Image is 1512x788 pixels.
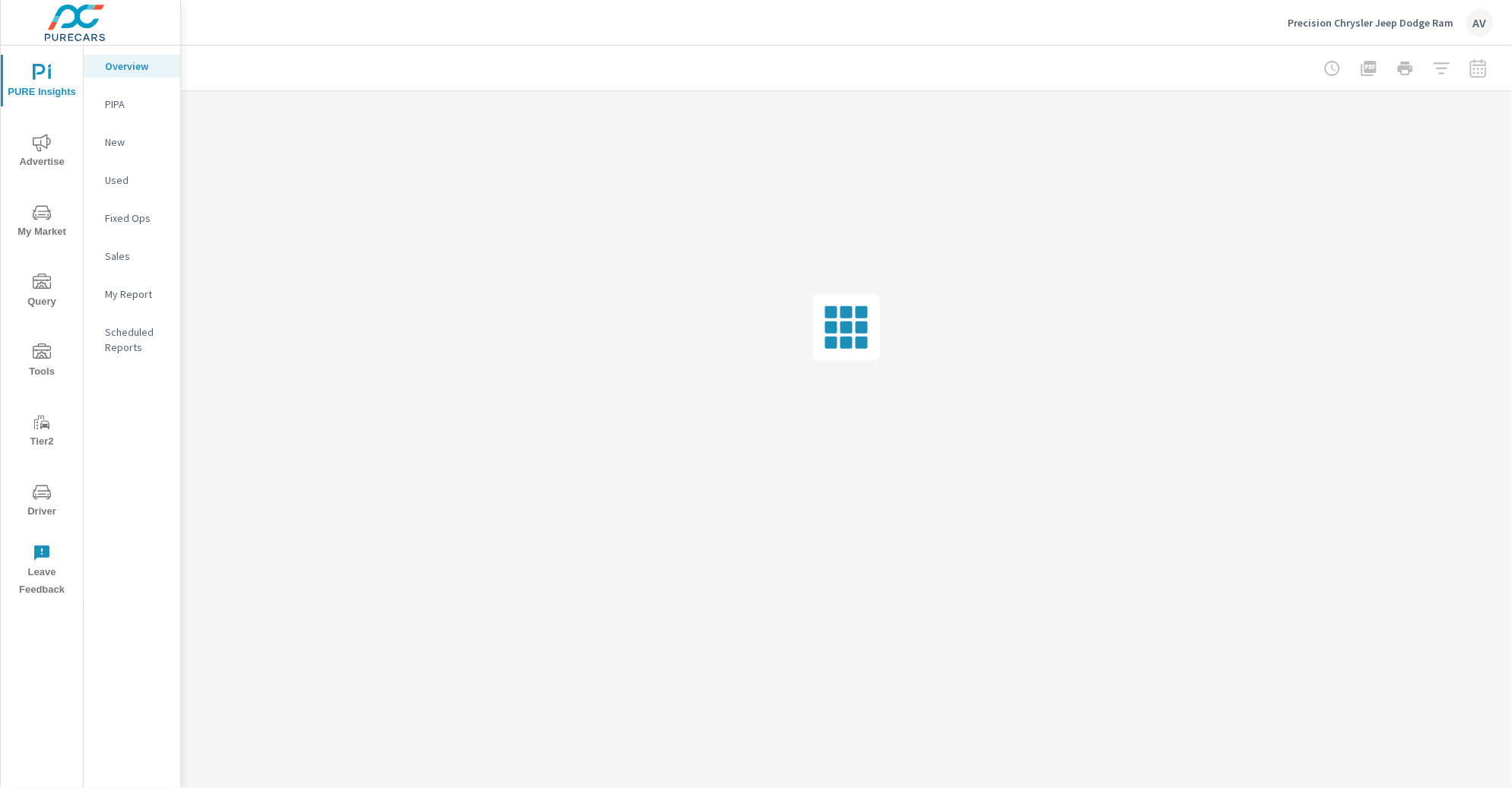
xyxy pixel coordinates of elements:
[105,59,168,74] p: Overview
[105,324,168,355] p: Scheduled Reports
[84,93,180,116] div: PIPA
[105,210,168,226] p: Fixed Ops
[1,46,83,605] div: nav menu
[5,134,78,171] span: Advertise
[1288,16,1454,30] p: Precision Chrysler Jeep Dodge Ram
[1466,9,1494,36] div: AV
[105,172,168,188] p: Used
[5,64,78,101] span: PURE Insights
[5,274,78,311] span: Query
[5,204,78,241] span: My Market
[84,169,180,191] div: Used
[84,283,180,305] div: My Report
[5,343,78,381] span: Tools
[84,321,180,359] div: Scheduled Reports
[105,97,168,112] p: PIPA
[5,544,78,599] span: Leave Feedback
[105,248,168,264] p: Sales
[5,413,78,451] span: Tier2
[84,131,180,153] div: New
[84,245,180,267] div: Sales
[84,207,180,229] div: Fixed Ops
[84,55,180,78] div: Overview
[5,483,78,521] span: Driver
[105,286,168,302] p: My Report
[105,134,168,150] p: New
